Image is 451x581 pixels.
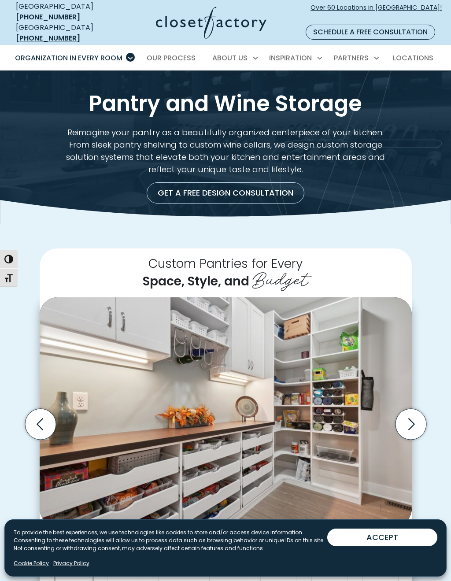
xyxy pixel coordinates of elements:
button: ACCEPT [327,529,437,546]
p: Reimagine your pantry as a beautifully organized centerpiece of your kitchen. From sleek pantry s... [57,126,394,175]
a: Privacy Policy [53,559,89,567]
span: Over 60 Locations in [GEOGRAPHIC_DATA]! [311,3,442,22]
h1: Pantry and Wine Storage [22,92,429,116]
a: Schedule a Free Consultation [306,25,435,40]
span: Inspiration [269,53,312,63]
img: Custom white pantry with multiple open pull-out drawers and upper cabinetry, featuring a wood sla... [40,297,412,526]
nav: Primary Menu [9,46,442,70]
a: Get a Free Design Consultation [147,182,304,204]
button: Previous slide [22,405,59,443]
span: Custom Pantries for Every [148,254,303,272]
a: [PHONE_NUMBER] [16,33,80,43]
span: Our Process [147,53,196,63]
a: [PHONE_NUMBER] [16,12,80,22]
span: About Us [212,53,248,63]
a: Cookie Policy [14,559,49,567]
span: Organization in Every Room [15,53,122,63]
div: [GEOGRAPHIC_DATA] [16,1,112,22]
p: To provide the best experiences, we use technologies like cookies to store and/or access device i... [14,529,327,552]
span: Partners [334,53,369,63]
span: Space, Style, and [143,272,249,290]
span: Budget [252,263,308,292]
div: [GEOGRAPHIC_DATA] [16,22,112,44]
img: Closet Factory Logo [156,7,266,39]
button: Next slide [392,405,430,443]
span: Locations [393,53,433,63]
